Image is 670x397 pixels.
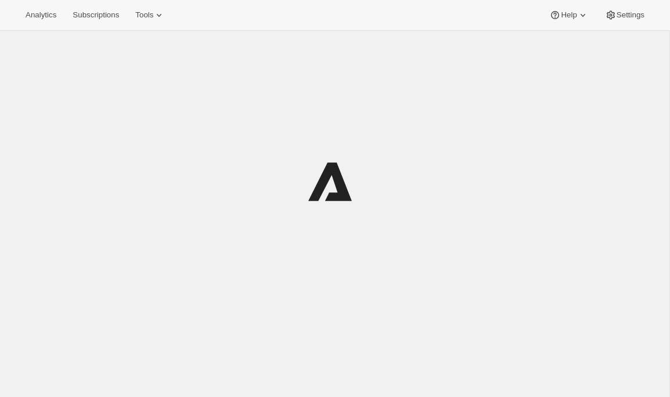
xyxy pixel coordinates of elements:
span: Analytics [26,10,56,20]
button: Settings [598,7,651,23]
span: Help [561,10,577,20]
button: Analytics [19,7,63,23]
span: Subscriptions [73,10,119,20]
button: Subscriptions [66,7,126,23]
span: Tools [135,10,153,20]
button: Help [542,7,595,23]
span: Settings [617,10,644,20]
button: Tools [128,7,172,23]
